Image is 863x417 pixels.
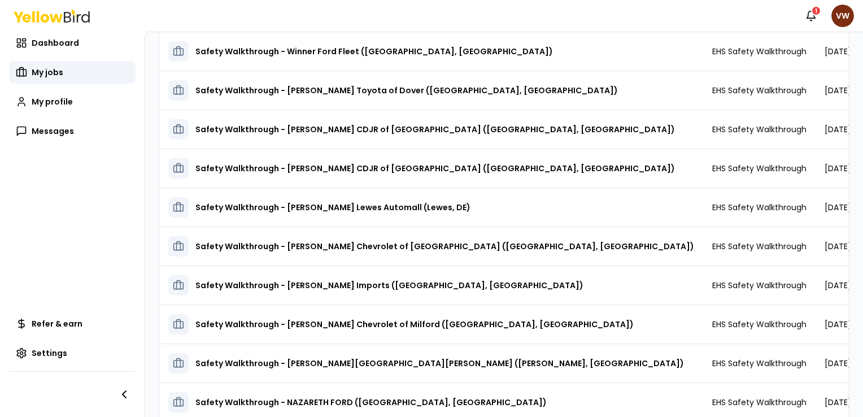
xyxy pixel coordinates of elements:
[9,90,136,113] a: My profile
[195,392,547,412] h3: Safety Walkthrough - NAZARETH FORD ([GEOGRAPHIC_DATA], [GEOGRAPHIC_DATA])
[712,319,807,330] span: EHS Safety Walkthrough
[712,46,807,57] span: EHS Safety Walkthrough
[825,163,851,174] span: [DATE]
[712,202,807,213] span: EHS Safety Walkthrough
[195,314,634,335] h3: Safety Walkthrough - [PERSON_NAME] Chevrolet of Milford ([GEOGRAPHIC_DATA], [GEOGRAPHIC_DATA])
[825,319,851,330] span: [DATE]
[825,280,851,291] span: [DATE]
[825,358,851,369] span: [DATE]
[9,312,136,335] a: Refer & earn
[195,236,694,257] h3: Safety Walkthrough - [PERSON_NAME] Chevrolet of [GEOGRAPHIC_DATA] ([GEOGRAPHIC_DATA], [GEOGRAPHIC...
[32,67,63,78] span: My jobs
[195,41,553,62] h3: Safety Walkthrough - Winner Ford Fleet ([GEOGRAPHIC_DATA], [GEOGRAPHIC_DATA])
[195,158,675,179] h3: Safety Walkthrough - [PERSON_NAME] CDJR of [GEOGRAPHIC_DATA] ([GEOGRAPHIC_DATA], [GEOGRAPHIC_DATA])
[825,202,851,213] span: [DATE]
[712,358,807,369] span: EHS Safety Walkthrough
[32,347,67,359] span: Settings
[9,61,136,84] a: My jobs
[811,6,821,16] div: 1
[712,163,807,174] span: EHS Safety Walkthrough
[712,397,807,408] span: EHS Safety Walkthrough
[825,46,851,57] span: [DATE]
[825,124,851,135] span: [DATE]
[195,197,470,218] h3: Safety Walkthrough - [PERSON_NAME] Lewes Automall (Lewes, DE)
[32,318,82,329] span: Refer & earn
[825,397,851,408] span: [DATE]
[831,5,854,27] span: VW
[712,280,807,291] span: EHS Safety Walkthrough
[800,5,822,27] button: 1
[195,119,675,140] h3: Safety Walkthrough - [PERSON_NAME] CDJR of [GEOGRAPHIC_DATA] ([GEOGRAPHIC_DATA], [GEOGRAPHIC_DATA])
[825,85,851,96] span: [DATE]
[32,37,79,49] span: Dashboard
[9,120,136,142] a: Messages
[9,32,136,54] a: Dashboard
[32,125,74,137] span: Messages
[712,241,807,252] span: EHS Safety Walkthrough
[712,124,807,135] span: EHS Safety Walkthrough
[195,80,618,101] h3: Safety Walkthrough - [PERSON_NAME] Toyota of Dover ([GEOGRAPHIC_DATA], [GEOGRAPHIC_DATA])
[32,96,73,107] span: My profile
[9,342,136,364] a: Settings
[195,275,583,296] h3: Safety Walkthrough - [PERSON_NAME] Imports ([GEOGRAPHIC_DATA], [GEOGRAPHIC_DATA])
[195,353,684,373] h3: Safety Walkthrough - [PERSON_NAME][GEOGRAPHIC_DATA][PERSON_NAME] ([PERSON_NAME], [GEOGRAPHIC_DATA])
[712,85,807,96] span: EHS Safety Walkthrough
[825,241,851,252] span: [DATE]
